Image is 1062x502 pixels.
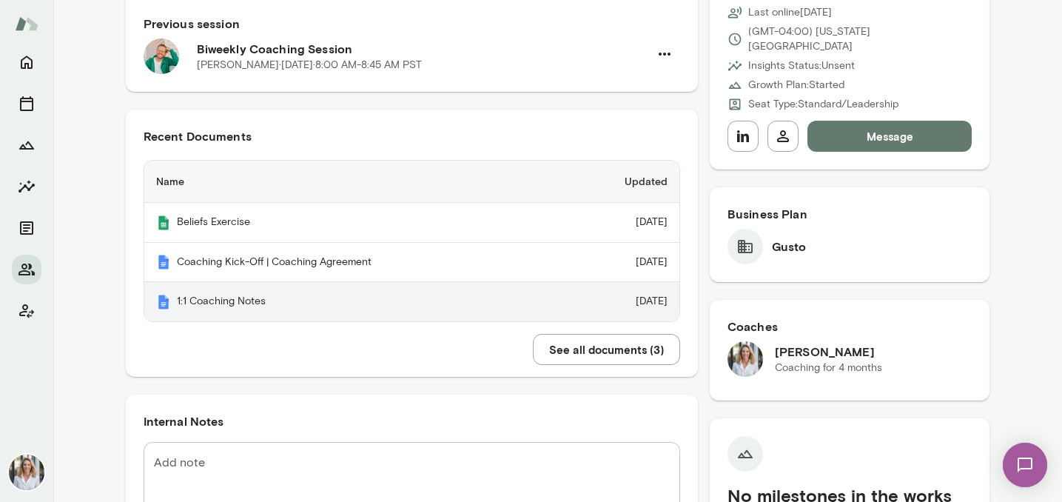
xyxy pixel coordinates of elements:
p: [PERSON_NAME] · [DATE] · 8:00 AM-8:45 AM PST [197,58,422,73]
img: Jennifer Palazzo [9,455,44,490]
p: Coaching for 4 months [775,361,882,375]
td: [DATE] [562,243,679,283]
img: Mento [15,10,38,38]
th: Coaching Kick-Off | Coaching Agreement [144,243,563,283]
img: Jennifer Palazzo [727,341,763,377]
button: See all documents (3) [533,334,680,365]
button: Documents [12,213,41,243]
h6: Coaches [727,318,972,335]
h6: Recent Documents [144,127,680,145]
h6: Internal Notes [144,412,680,430]
h6: Business Plan [727,205,972,223]
p: Last online [DATE] [748,5,832,20]
td: [DATE] [562,282,679,321]
h6: [PERSON_NAME] [775,343,882,361]
th: 1:1 Coaching Notes [144,282,563,321]
button: Sessions [12,89,41,118]
th: Name [144,161,563,203]
td: [DATE] [562,203,679,243]
button: Client app [12,296,41,326]
button: Members [12,255,41,284]
p: (GMT-04:00) [US_STATE][GEOGRAPHIC_DATA] [748,24,972,54]
img: Mento [156,295,171,309]
th: Updated [562,161,679,203]
img: Mento [156,255,171,270]
img: Mento [156,215,171,230]
h6: Biweekly Coaching Session [197,40,649,58]
button: Growth Plan [12,130,41,160]
h6: Previous session [144,15,680,33]
button: Insights [12,172,41,201]
button: Home [12,47,41,77]
p: Insights Status: Unsent [748,58,855,73]
p: Growth Plan: Started [748,78,844,93]
h6: Gusto [772,238,807,255]
th: Beliefs Exercise [144,203,563,243]
p: Seat Type: Standard/Leadership [748,97,898,112]
button: Message [807,121,972,152]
